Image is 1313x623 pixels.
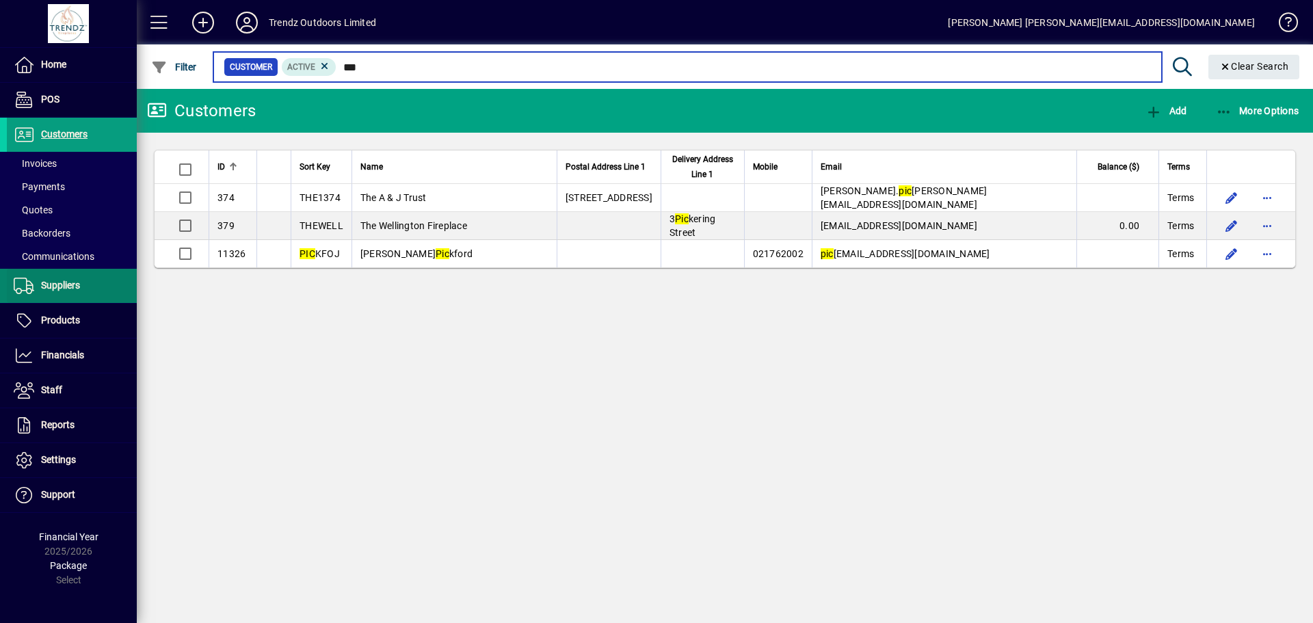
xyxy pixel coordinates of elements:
[360,192,427,203] span: The A & J Trust
[41,384,62,395] span: Staff
[14,251,94,262] span: Communications
[14,181,65,192] span: Payments
[948,12,1255,34] div: [PERSON_NAME] [PERSON_NAME][EMAIL_ADDRESS][DOMAIN_NAME]
[360,248,473,259] span: [PERSON_NAME] kford
[181,10,225,35] button: Add
[7,245,137,268] a: Communications
[41,349,84,360] span: Financials
[669,213,716,238] span: 3 kering Street
[300,220,343,231] span: THEWELL
[7,222,137,245] a: Backorders
[821,248,990,259] span: [EMAIL_ADDRESS][DOMAIN_NAME]
[300,248,315,259] em: PIC
[7,478,137,512] a: Support
[148,55,200,79] button: Filter
[1167,159,1190,174] span: Terms
[675,213,689,224] em: Pic
[669,152,736,182] span: Delivery Address Line 1
[7,152,137,175] a: Invoices
[1098,159,1139,174] span: Balance ($)
[753,159,778,174] span: Mobile
[1208,55,1300,79] button: Clear
[300,192,341,203] span: THE1374
[7,443,137,477] a: Settings
[1167,247,1194,261] span: Terms
[147,100,256,122] div: Customers
[566,192,652,203] span: [STREET_ADDRESS]
[151,62,197,72] span: Filter
[1216,105,1299,116] span: More Options
[1219,61,1289,72] span: Clear Search
[7,175,137,198] a: Payments
[269,12,376,34] div: Trendz Outdoors Limited
[300,248,340,259] span: KFOJ
[1221,215,1243,237] button: Edit
[821,220,977,231] span: [EMAIL_ADDRESS][DOMAIN_NAME]
[753,248,804,259] span: 021762002
[217,220,235,231] span: 379
[1256,187,1278,209] button: More options
[217,192,235,203] span: 374
[41,129,88,140] span: Customers
[41,454,76,465] span: Settings
[1142,98,1190,123] button: Add
[41,59,66,70] span: Home
[14,158,57,169] span: Invoices
[7,48,137,82] a: Home
[39,531,98,542] span: Financial Year
[217,159,225,174] span: ID
[821,248,834,259] em: pic
[1256,243,1278,265] button: More options
[1085,159,1152,174] div: Balance ($)
[7,269,137,303] a: Suppliers
[225,10,269,35] button: Profile
[1269,3,1296,47] a: Knowledge Base
[41,315,80,326] span: Products
[1221,187,1243,209] button: Edit
[360,159,383,174] span: Name
[217,159,248,174] div: ID
[287,62,315,72] span: Active
[436,248,449,259] em: Pic
[41,94,59,105] span: POS
[7,373,137,408] a: Staff
[1167,219,1194,233] span: Terms
[300,159,330,174] span: Sort Key
[41,419,75,430] span: Reports
[821,159,1068,174] div: Email
[1145,105,1186,116] span: Add
[7,198,137,222] a: Quotes
[282,58,336,76] mat-chip: Activation Status: Active
[1076,212,1158,240] td: 0.00
[14,228,70,239] span: Backorders
[821,159,842,174] span: Email
[50,560,87,571] span: Package
[360,159,548,174] div: Name
[41,280,80,291] span: Suppliers
[230,60,272,74] span: Customer
[7,339,137,373] a: Financials
[7,304,137,338] a: Products
[1256,215,1278,237] button: More options
[41,489,75,500] span: Support
[566,159,646,174] span: Postal Address Line 1
[360,220,467,231] span: The Wellington Fireplace
[1212,98,1303,123] button: More Options
[753,159,804,174] div: Mobile
[217,248,246,259] span: 11326
[899,185,912,196] em: pic
[821,185,987,210] span: [PERSON_NAME]. [PERSON_NAME][EMAIL_ADDRESS][DOMAIN_NAME]
[14,204,53,215] span: Quotes
[7,83,137,117] a: POS
[1221,243,1243,265] button: Edit
[7,408,137,442] a: Reports
[1167,191,1194,204] span: Terms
